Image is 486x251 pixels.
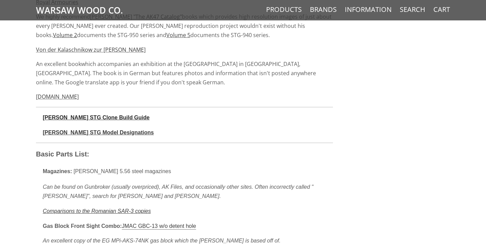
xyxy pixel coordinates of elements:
span: Gas Block Front Sight Combo: [43,223,122,229]
a: Brands [310,5,337,14]
span: documents the STG-950 series and [77,31,166,39]
a: Volume 2 [53,31,77,39]
span: Basic Parts List: [36,150,89,158]
a: Search [400,5,425,14]
span: An excellent copy of the EG MPi-AKS-74NK gas block which the [PERSON_NAME] is based off of. [43,238,281,244]
a: Information [345,5,392,14]
a: Products [266,5,302,14]
span: [PERSON_NAME] 5.56 steel magazines [74,168,171,174]
a: Comparisons to the Romanian SAR-3 copies [43,208,151,214]
span: which accompanies an exhibition at the [GEOGRAPHIC_DATA] in [GEOGRAPHIC_DATA], [GEOGRAPHIC_DATA].... [36,60,316,86]
span: Can be found on Gunbroker (usually overpriced), AK Files, and occasionally other sites. Often inc... [43,184,313,199]
a: [DOMAIN_NAME] [36,93,79,100]
span: books which provides high resolution images of just about every [PERSON_NAME] ever created. Our [... [36,13,332,39]
span: documents the STG-940 series. [190,31,270,39]
a: [PERSON_NAME] STG Clone Build Guide [43,115,150,120]
a: Von der Kalaschnikow zur [PERSON_NAME] [36,46,146,53]
span: An excellent book [36,60,81,68]
a: Cart [433,5,450,14]
a: [PERSON_NAME] STG Model Designations [43,130,154,135]
a: JMAC GBC-13 w/o detent hole [122,223,196,229]
a: Volume 5 [166,31,190,39]
span: Magazines: [43,168,72,174]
